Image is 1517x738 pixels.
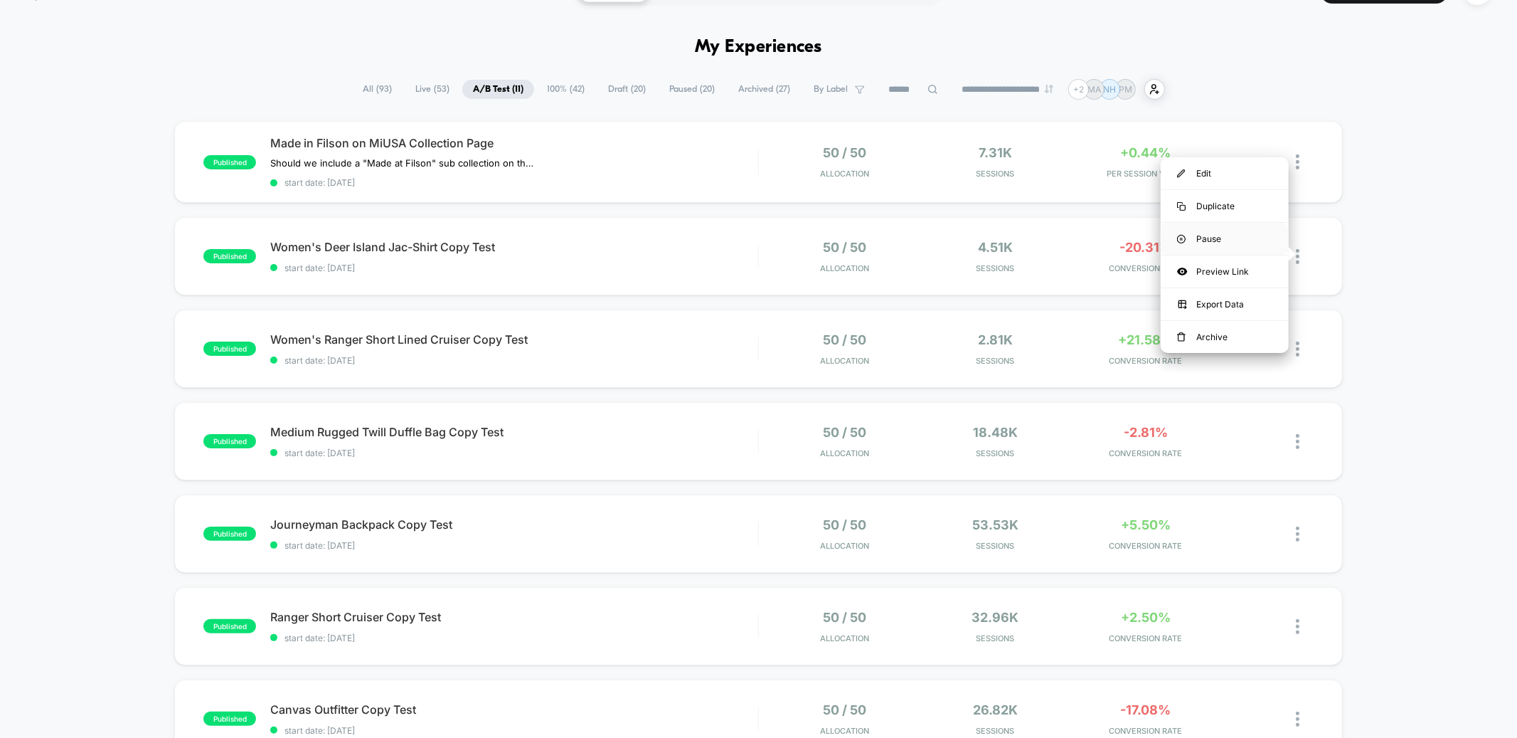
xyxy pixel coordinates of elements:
[1121,610,1171,625] span: +2.50%
[824,145,867,160] span: 50 / 50
[203,249,256,263] span: published
[270,263,757,273] span: start date: [DATE]
[536,80,595,99] span: 100% ( 42 )
[821,263,870,273] span: Allocation
[270,425,757,439] span: Medium Rugged Twill Duffle Bag Copy Test
[1177,235,1186,243] img: menu
[270,157,534,169] span: Should we include a "Made at Filson" sub collection on that PLP?
[1074,541,1218,551] span: CONVERSION RATE
[1296,712,1299,727] img: close
[824,332,867,347] span: 50 / 50
[1296,342,1299,357] img: close
[1074,448,1218,458] span: CONVERSION RATE
[1074,356,1218,366] span: CONVERSION RATE
[821,633,870,643] span: Allocation
[1121,702,1171,717] span: -17.08%
[1074,726,1218,736] span: CONVERSION RATE
[1104,84,1117,95] p: NH
[270,540,757,551] span: start date: [DATE]
[821,169,870,179] span: Allocation
[270,240,757,254] span: Women's Deer Island Jac-Shirt Copy Test
[203,434,256,448] span: published
[1121,145,1171,160] span: +0.44%
[973,425,1018,440] span: 18.48k
[924,541,1068,551] span: Sessions
[270,177,757,188] span: start date: [DATE]
[1296,249,1299,264] img: close
[824,702,867,717] span: 50 / 50
[978,240,1013,255] span: 4.51k
[270,725,757,736] span: start date: [DATE]
[1296,619,1299,634] img: close
[1121,517,1171,532] span: +5.50%
[924,448,1068,458] span: Sessions
[352,80,403,99] span: All ( 93 )
[1161,288,1289,320] div: Export Data
[462,80,534,99] span: A/B Test ( 11 )
[814,84,848,95] span: By Label
[270,332,757,347] span: Women's Ranger Short Lined Cruiser Copy Test
[597,80,656,99] span: Draft ( 20 )
[1074,169,1218,179] span: PER SESSION VALUE
[1296,154,1299,169] img: close
[1161,223,1289,255] div: Pause
[1161,321,1289,353] div: Archive
[821,448,870,458] span: Allocation
[203,619,256,633] span: published
[1177,202,1186,211] img: menu
[972,610,1019,625] span: 32.96k
[1177,169,1186,178] img: menu
[824,517,867,532] span: 50 / 50
[1074,263,1218,273] span: CONVERSION RATE
[270,355,757,366] span: start date: [DATE]
[405,80,460,99] span: Live ( 53 )
[695,37,822,58] h1: My Experiences
[1124,425,1168,440] span: -2.81%
[270,702,757,717] span: Canvas Outfitter Copy Test
[821,726,870,736] span: Allocation
[203,155,256,169] span: published
[1296,434,1299,449] img: close
[1161,157,1289,189] div: Edit
[270,448,757,458] span: start date: [DATE]
[924,633,1068,643] span: Sessions
[924,726,1068,736] span: Sessions
[270,136,757,150] span: Made in Filson on MiUSA Collection Page
[1161,190,1289,222] div: Duplicate
[1161,255,1289,288] div: Preview Link
[203,342,256,356] span: published
[924,169,1068,179] span: Sessions
[924,356,1068,366] span: Sessions
[1118,332,1173,347] span: +21.58%
[1087,84,1101,95] p: MA
[979,145,1012,160] span: 7.31k
[270,633,757,643] span: start date: [DATE]
[824,425,867,440] span: 50 / 50
[824,240,867,255] span: 50 / 50
[270,517,757,532] span: Journeyman Backpack Copy Test
[978,332,1013,347] span: 2.81k
[1045,85,1053,93] img: end
[1074,633,1218,643] span: CONVERSION RATE
[924,263,1068,273] span: Sessions
[972,517,1018,532] span: 53.53k
[1296,527,1299,542] img: close
[1119,240,1172,255] span: -20.31%
[659,80,725,99] span: Paused ( 20 )
[203,712,256,726] span: published
[1068,79,1089,100] div: + 2
[203,527,256,541] span: published
[973,702,1018,717] span: 26.82k
[821,356,870,366] span: Allocation
[270,610,757,624] span: Ranger Short Cruiser Copy Test
[1119,84,1132,95] p: PM
[821,541,870,551] span: Allocation
[824,610,867,625] span: 50 / 50
[1177,332,1186,342] img: menu
[728,80,801,99] span: Archived ( 27 )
